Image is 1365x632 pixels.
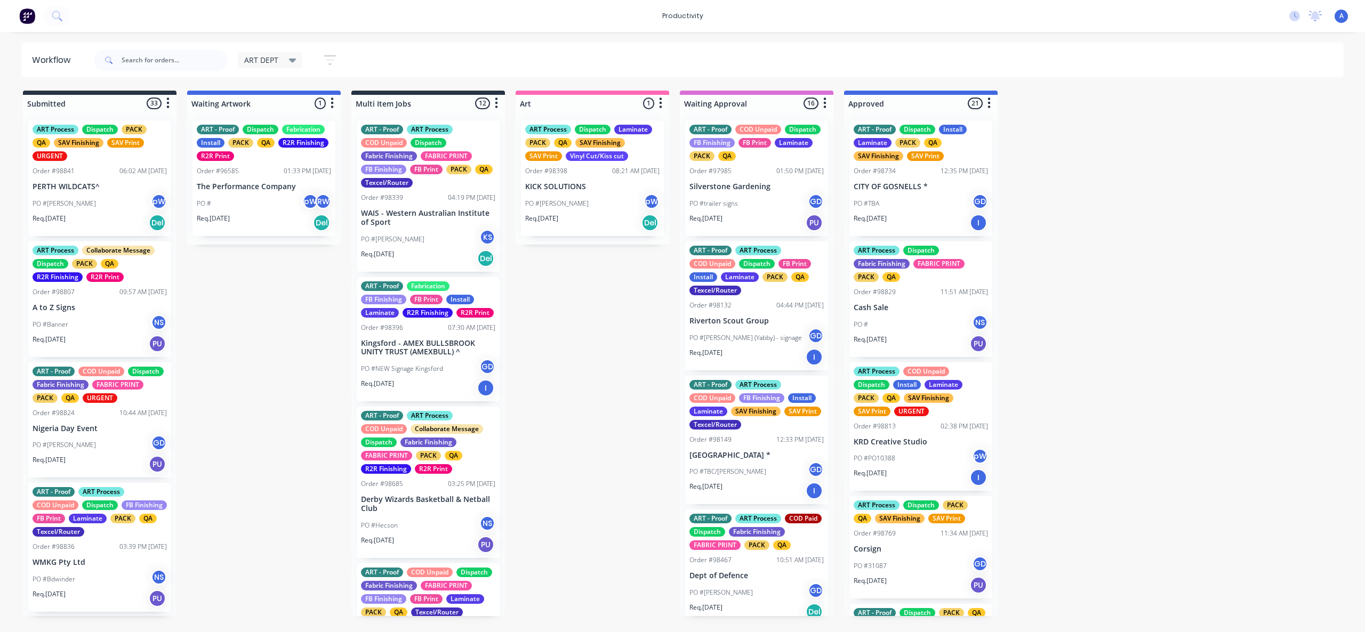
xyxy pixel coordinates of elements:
div: Dispatch [739,259,775,269]
div: QA [554,138,572,148]
div: Vinyl Cut/Kiss cut [566,151,628,161]
p: Req. [DATE] [689,214,722,223]
div: R2R Finishing [278,138,328,148]
div: Order #98132 [689,301,732,310]
div: Order #98836 [33,542,75,552]
div: Dispatch [689,527,725,537]
div: ART ProcessCollaborate MessageDispatchPACKQAR2R FinishingR2R PrintOrder #9880709:57 AM [DATE]A to... [28,241,171,357]
div: Texcel/Router [361,178,413,188]
div: Fabric Finishing [729,527,785,537]
div: URGENT [83,393,117,403]
div: GD [808,328,824,344]
div: ART Process [407,125,453,134]
div: Order #98685 [361,479,403,489]
div: ART - Proof [197,125,239,134]
div: 02:38 PM [DATE] [941,422,988,431]
div: I [806,482,823,499]
p: A to Z Signs [33,303,167,312]
span: ART DEPT [244,54,278,66]
div: QA [773,540,791,550]
div: QA [924,138,942,148]
div: 12:35 PM [DATE] [941,166,988,176]
div: NS [972,314,988,330]
div: Del [477,250,494,267]
p: Riverton Scout Group [689,317,824,326]
div: Fabrication [282,125,325,134]
div: I [970,214,987,231]
div: GD [479,359,495,375]
div: 12:33 PM [DATE] [776,435,824,444]
p: Corsign [854,545,988,554]
div: Install [197,138,224,148]
div: Order #98824 [33,408,75,418]
p: PO #trailer signs [689,199,738,208]
div: PACK [854,393,879,403]
div: PACK [361,607,386,617]
div: FB Finishing [361,295,406,304]
p: WAIS - Western Australian Institute of Sport [361,209,495,227]
div: Dispatch [903,500,939,510]
div: Dispatch [575,125,611,134]
div: ART Process [407,411,453,420]
div: R2R Finishing [361,464,411,474]
div: FB Print [410,165,443,174]
div: SAV Finishing [875,514,925,523]
div: ART - ProofART ProcessCOD UnpaidDispatchFB PrintInstallLaminatePACKQATexcel/RouterOrder #9813204:... [685,241,828,370]
div: Order #96585 [197,166,239,176]
div: FABRIC PRINT [689,540,741,550]
p: PO #[PERSON_NAME] (Yabby) - signage [689,333,802,343]
div: pW [644,193,660,209]
div: Fabrication [407,281,449,291]
p: PO #[PERSON_NAME] [689,588,753,597]
div: Install [939,125,967,134]
div: SAV Finishing [575,138,625,148]
div: ART - Proof [361,281,403,291]
div: Install [446,295,474,304]
div: ART - ProofDispatchInstallLaminatePACKQASAV FinishingSAV PrintOrder #9873412:35 PM [DATE]CITY OF ... [849,120,992,236]
span: A [1339,11,1344,21]
div: Collaborate Message [82,246,155,255]
div: Fabric Finishing [361,151,417,161]
div: ART - Proof [33,487,75,497]
div: SAV Print [907,151,944,161]
p: Kingsford - AMEX BULLSBROOK UNITY TRUST (AMEXBULL) ^ [361,339,495,357]
div: Laminate [689,407,727,416]
div: Laminate [69,514,107,523]
div: Dispatch [82,125,118,134]
div: SAV Finishing [54,138,103,148]
div: Fabric Finishing [854,259,910,269]
div: FB Finishing [689,138,735,148]
div: PACK [854,272,879,282]
div: Dispatch [411,138,446,148]
div: ART Process [78,487,124,497]
p: CITY OF GOSNELLS * [854,182,988,191]
div: ART - Proof [689,125,732,134]
div: Del [313,214,330,231]
div: R2R Print [197,151,234,161]
div: R2R Print [415,464,452,474]
div: FB Finishing [361,165,406,174]
div: Dispatch [82,500,118,510]
div: Laminate [361,308,399,318]
div: GD [808,582,824,598]
div: R2R Print [86,272,124,282]
div: ART Process [854,500,900,510]
div: KS [479,229,495,245]
p: Req. [DATE] [854,214,887,223]
div: ART - ProofART ProcessCOD UnpaidDispatchFB FinishingFB PrintLaminatePACKQATexcel/RouterOrder #988... [28,483,171,612]
div: Laminate [721,272,759,282]
p: Silverstone Gardening [689,182,824,191]
p: PO #Hecson [361,521,398,530]
div: Order #98813 [854,422,896,431]
div: 11:34 AM [DATE] [941,529,988,538]
div: QA [791,272,809,282]
div: Fabric Finishing [361,581,417,590]
div: FABRIC PRINT [913,259,965,269]
div: PACK [110,514,135,523]
div: SAV Print [854,407,890,416]
div: FB Print [33,514,65,523]
p: PO #PO10388 [854,453,895,463]
div: Laminate [854,138,892,148]
div: FB Finishing [361,594,406,604]
div: pW [151,193,167,209]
